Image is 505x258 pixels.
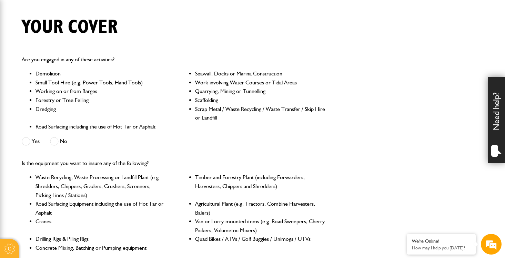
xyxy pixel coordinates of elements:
[195,78,326,87] li: Work involving Water Courses or Tidal Areas
[195,87,326,96] li: Quarrying, Mining or Tunnelling
[36,122,166,131] li: Road Surfacing including the use of Hot Tar or Asphalt
[36,69,166,78] li: Demolition
[488,77,505,163] div: Need help?
[195,69,326,78] li: Seawall, Docks or Marina Construction
[195,199,326,217] li: Agricultural Plant (e.g. Tractors, Combine Harvesters, Balers)
[412,238,471,244] div: We're Online!
[94,203,125,213] em: Start Chat
[22,16,118,39] h1: Your cover
[22,55,326,64] p: Are you engaged in any of these activities?
[195,173,326,199] li: Timber and Forestry Plant (including Forwarders, Harvesters, Chippers and Shredders)
[50,137,67,146] label: No
[9,104,126,120] input: Enter your phone number
[113,3,130,20] div: Minimize live chat window
[36,78,166,87] li: Small Tool Hire (e.g. Power Tools, Hand Tools)
[36,39,116,48] div: Chat with us now
[195,105,326,122] li: Scrap Metal / Waste Recycling / Waste Transfer / Skip Hire or Landfill
[9,64,126,79] input: Enter your last name
[36,173,166,199] li: Waste Recycling, Waste Processing or Landfill Plant (e.g. Shredders, Chippers, Graders, Crushers,...
[36,96,166,105] li: Forestry or Tree Felling
[195,235,326,244] li: Quad Bikes / ATVs / Golf Buggies / Unimogs / UTVs
[412,245,471,250] p: How may I help you today?
[36,244,166,252] li: Concrete Mixing, Batching or Pumping equipment
[36,105,166,122] li: Dredging
[12,38,29,48] img: d_20077148190_company_1631870298795_20077148190
[9,125,126,197] textarea: Type your message and hit 'Enter'
[36,235,166,244] li: Drilling Rigs & Piling Rigs
[22,159,326,168] p: Is the equipment you want to insure any of the following?
[9,84,126,99] input: Enter your email address
[36,217,166,235] li: Cranes
[36,199,166,217] li: Road Surfacing Equipment including the use of Hot Tar or Asphalt
[22,137,40,146] label: Yes
[36,87,166,96] li: Working on or from Barges
[195,217,326,235] li: Van or Lorry-mounted items (e.g. Road Sweepers, Cherry Pickers, Volumetric Mixers)
[195,96,326,105] li: Scaffolding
